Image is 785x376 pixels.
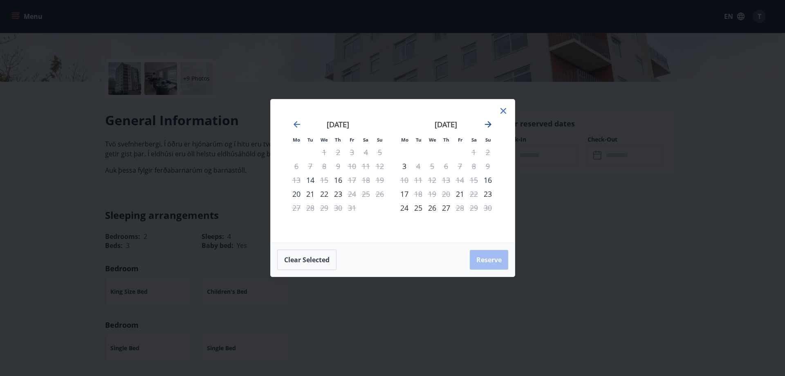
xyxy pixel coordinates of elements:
[377,137,383,143] small: Su
[317,187,331,201] div: 22
[397,187,411,201] div: 17
[350,137,354,143] small: Fr
[425,173,439,187] td: Not available. Wednesday, November 12, 2025
[411,173,425,187] td: Not available. Tuesday, November 11, 2025
[303,173,317,187] td: Choose Tuesday, October 14, 2025 as your check-in date. It’s available.
[467,173,481,187] td: Not available. Saturday, November 15, 2025
[331,159,345,173] td: Not available. Thursday, October 9, 2025
[345,159,359,173] td: Not available. Friday, October 10, 2025
[289,159,303,173] td: Not available. Monday, October 6, 2025
[481,187,495,201] div: Only check in available
[467,187,481,201] div: Only check out available
[443,137,449,143] small: Th
[411,201,425,215] td: Choose Tuesday, November 25, 2025 as your check-in date. It’s available.
[397,159,411,173] td: Choose Monday, November 3, 2025 as your check-in date. It’s available.
[317,173,331,187] div: Only check out available
[327,119,349,129] strong: [DATE]
[345,173,359,187] td: Not available. Friday, October 17, 2025
[331,187,345,201] td: Choose Thursday, October 23, 2025 as your check-in date. It’s available.
[481,159,495,173] td: Not available. Sunday, November 9, 2025
[439,173,453,187] td: Not available. Thursday, November 13, 2025
[373,145,387,159] td: Not available. Sunday, October 5, 2025
[411,159,425,173] td: Not available. Tuesday, November 4, 2025
[411,187,425,201] div: Only check out available
[373,173,387,187] td: Not available. Sunday, October 19, 2025
[289,187,303,201] td: Choose Monday, October 20, 2025 as your check-in date. It’s available.
[373,187,387,201] td: Not available. Sunday, October 26, 2025
[331,145,345,159] td: Not available. Thursday, October 2, 2025
[280,109,505,233] div: Calendar
[411,159,425,173] div: Only check out available
[289,187,303,201] div: Only check in available
[359,173,373,187] td: Not available. Saturday, October 18, 2025
[345,187,359,201] div: Only check out available
[481,187,495,201] td: Choose Sunday, November 23, 2025 as your check-in date. It’s available.
[303,187,317,201] td: Choose Tuesday, October 21, 2025 as your check-in date. It’s available.
[467,145,481,159] td: Not available. Saturday, November 1, 2025
[471,137,477,143] small: Sa
[458,137,462,143] small: Fr
[425,201,439,215] div: 26
[345,187,359,201] td: Not available. Friday, October 24, 2025
[307,137,313,143] small: Tu
[317,201,331,215] td: Not available. Wednesday, October 29, 2025
[416,137,422,143] small: Tu
[277,250,336,270] button: Clear selected
[397,159,411,173] div: Only check in available
[397,201,411,215] div: 24
[467,159,481,173] td: Not available. Saturday, November 8, 2025
[453,201,467,215] div: Only check out available
[331,173,345,187] td: Choose Thursday, October 16, 2025 as your check-in date. It’s available.
[425,201,439,215] td: Choose Wednesday, November 26, 2025 as your check-in date. It’s available.
[467,201,481,215] td: Not available. Saturday, November 29, 2025
[303,201,317,215] td: Not available. Tuesday, October 28, 2025
[425,159,439,173] td: Not available. Wednesday, November 5, 2025
[485,137,491,143] small: Su
[483,119,493,129] div: Move forward to switch to the next month.
[425,187,439,201] td: Not available. Wednesday, November 19, 2025
[481,173,495,187] td: Choose Sunday, November 16, 2025 as your check-in date. It’s available.
[439,201,453,215] td: Choose Thursday, November 27, 2025 as your check-in date. It’s available.
[293,137,300,143] small: Mo
[411,187,425,201] td: Not available. Tuesday, November 18, 2025
[303,187,317,201] div: 21
[453,159,467,173] td: Not available. Friday, November 7, 2025
[345,173,359,187] div: Only check out available
[331,173,345,187] div: Only check in available
[359,187,373,201] td: Not available. Saturday, October 25, 2025
[453,187,467,201] td: Choose Friday, November 21, 2025 as your check-in date. It’s available.
[397,201,411,215] td: Choose Monday, November 24, 2025 as your check-in date. It’s available.
[289,173,303,187] td: Not available. Monday, October 13, 2025
[453,201,467,215] td: Not available. Friday, November 28, 2025
[331,187,345,201] div: 23
[331,201,345,215] td: Not available. Thursday, October 30, 2025
[335,137,341,143] small: Th
[467,187,481,201] td: Not available. Saturday, November 22, 2025
[453,173,467,187] td: Not available. Friday, November 14, 2025
[321,137,328,143] small: We
[439,201,453,215] div: 27
[373,159,387,173] td: Not available. Sunday, October 12, 2025
[289,201,303,215] td: Not available. Monday, October 27, 2025
[453,187,467,201] div: Only check in available
[359,159,373,173] td: Not available. Saturday, October 11, 2025
[317,187,331,201] td: Choose Wednesday, October 22, 2025 as your check-in date. It’s available.
[397,173,411,187] td: Not available. Monday, November 10, 2025
[359,145,373,159] td: Not available. Saturday, October 4, 2025
[363,137,368,143] small: Sa
[439,187,453,201] td: Not available. Thursday, November 20, 2025
[345,145,359,159] td: Not available. Friday, October 3, 2025
[429,137,436,143] small: We
[411,201,425,215] div: 25
[481,173,495,187] div: Only check in available
[303,159,317,173] td: Not available. Tuesday, October 7, 2025
[303,173,317,187] div: Only check in available
[481,201,495,215] td: Not available. Sunday, November 30, 2025
[317,159,331,173] td: Not available. Wednesday, October 8, 2025
[397,187,411,201] td: Choose Monday, November 17, 2025 as your check-in date. It’s available.
[317,145,331,159] td: Not available. Wednesday, October 1, 2025
[481,145,495,159] td: Not available. Sunday, November 2, 2025
[401,137,408,143] small: Mo
[292,119,302,129] div: Move backward to switch to the previous month.
[345,201,359,215] td: Not available. Friday, October 31, 2025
